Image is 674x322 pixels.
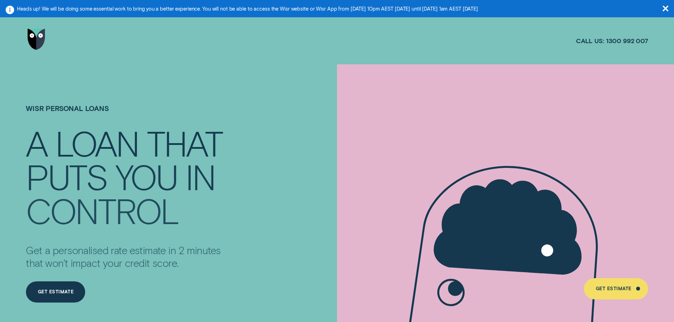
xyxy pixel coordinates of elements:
[115,159,177,192] div: YOU
[576,37,604,45] span: Call us:
[147,126,222,159] div: THAT
[576,37,648,45] a: Call us:1300 992 007
[28,29,45,50] img: Wisr
[26,281,85,303] a: Get Estimate
[606,37,648,45] span: 1300 992 007
[26,16,47,63] a: Go to home page
[55,126,138,159] div: LOAN
[26,194,178,227] div: CONTROL
[26,159,107,192] div: PUTS
[26,126,230,224] h4: A LOAN THAT PUTS YOU IN CONTROL
[26,104,230,126] h1: Wisr Personal Loans
[26,126,47,159] div: A
[185,159,215,192] div: IN
[26,244,230,270] p: Get a personalised rate estimate in 2 minutes that won't impact your credit score.
[584,278,648,299] a: Get Estimate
